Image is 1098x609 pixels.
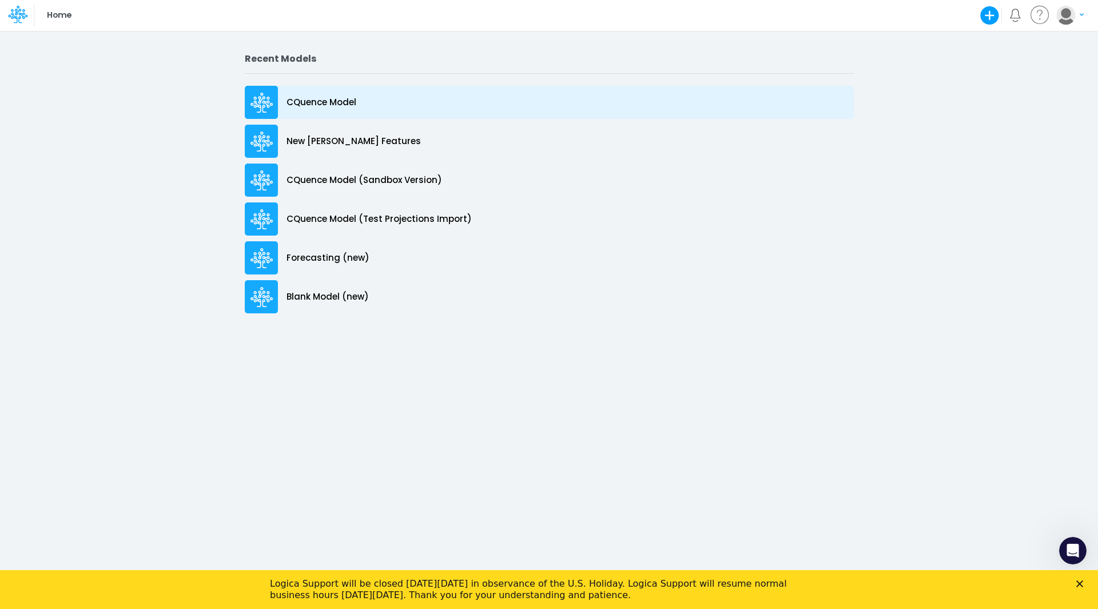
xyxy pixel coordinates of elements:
[287,290,369,304] p: Blank Model (new)
[287,96,356,109] p: CQuence Model
[287,252,369,265] p: Forecasting (new)
[245,200,854,238] a: CQuence Model (Test Projections Import)
[245,122,854,161] a: New [PERSON_NAME] Features
[245,83,854,122] a: CQuence Model
[1059,537,1087,564] iframe: Intercom live chat
[287,213,472,226] p: CQuence Model (Test Projections Import)
[1076,10,1088,17] div: Close
[245,53,854,64] h2: Recent Models
[245,238,854,277] a: Forecasting (new)
[270,8,810,31] div: Logica Support will be closed [DATE][DATE] in observance of the U.S. Holiday. Logica Support will...
[245,277,854,316] a: Blank Model (new)
[245,161,854,200] a: CQuence Model (Sandbox Version)
[1009,9,1022,22] a: Notifications
[287,135,421,148] p: New [PERSON_NAME] Features
[287,174,442,187] p: CQuence Model (Sandbox Version)
[47,9,71,22] p: Home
